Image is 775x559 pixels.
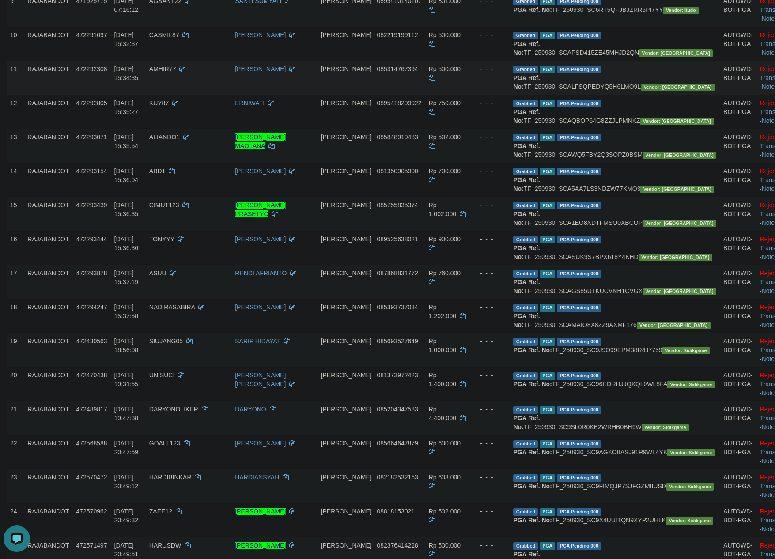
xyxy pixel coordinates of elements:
td: RAJABANDOT [24,367,72,401]
b: PGA Ref. No: [513,108,540,124]
td: TF_250930_SC9SL0R0KE2WRHB0BH9W [510,401,720,435]
span: 472568588 [76,440,107,447]
span: 472292805 [76,99,107,106]
a: [PERSON_NAME] [235,440,286,447]
div: - - - [473,337,507,346]
span: [DATE] 20:49:32 [114,508,139,524]
a: Note [762,117,775,124]
td: TF_250930_SCAGS85UTKUCVNH1CVGX [510,265,720,299]
div: - - - [473,371,507,380]
td: TF_250930_SC9J9O99EPM38R4J7759 [510,333,720,367]
td: AUTOWD-BOT-PGA [720,61,756,95]
td: AUTOWD-BOT-PGA [720,333,756,367]
span: 472570962 [76,508,107,515]
td: TF_250930_SC9X4UUITQN9XYP2UHLK [510,503,720,537]
span: HARDIBINKAR [149,474,192,481]
span: [PERSON_NAME] [321,406,372,413]
span: Vendor URL: https://secure9.1velocity.biz [667,381,715,388]
span: 472293878 [76,270,107,277]
td: RAJABANDOT [24,95,72,129]
span: Marked by adkfebri [540,270,555,278]
b: PGA Ref. No: [513,380,552,388]
a: [PERSON_NAME] [235,508,286,515]
a: Note [762,423,775,430]
span: Vendor URL: https://secure10.1velocity.biz [637,322,711,329]
span: [DATE] 18:56:08 [114,338,139,354]
span: PGA Pending [557,474,601,482]
span: CIMUT123 [149,202,179,209]
span: [DATE] 15:37:19 [114,270,139,285]
span: Vendor URL: https://secure10.1velocity.biz [643,220,716,227]
span: Vendor URL: https://secure9.1velocity.biz [666,483,714,491]
span: Copy 085314767394 to clipboard [377,65,418,72]
span: Copy 082219199112 to clipboard [377,31,418,38]
a: HARDIANSYAH [235,474,279,481]
span: TONYYY [149,236,174,243]
span: Vendor URL: https://secure10.1velocity.biz [639,49,713,57]
span: [DATE] 15:36:04 [114,167,139,183]
td: RAJABANDOT [24,435,72,469]
a: [PERSON_NAME] PRASETYO [235,202,286,217]
span: Grabbed [513,202,538,209]
td: TF_250930_SCASUK9S7BPX618Y4KHD [510,231,720,265]
span: [DATE] 15:37:58 [114,304,139,319]
span: AMHIR77 [149,65,176,72]
div: - - - [473,235,507,243]
td: RAJABANDOT [24,265,72,299]
td: RAJABANDOT [24,299,72,333]
span: [DATE] 15:32:37 [114,31,139,47]
div: - - - [473,405,507,414]
span: Vendor URL: https://secure10.1velocity.biz [640,118,714,125]
span: [PERSON_NAME] [321,31,372,38]
b: PGA Ref. No: [513,74,540,90]
span: Copy 082182532153 to clipboard [377,474,418,481]
b: PGA Ref. No: [513,244,540,260]
span: 472489817 [76,406,107,413]
span: PGA Pending [557,372,601,380]
a: Note [762,525,775,532]
td: AUTOWD-BOT-PGA [720,435,756,469]
span: Rp 1.002.000 [429,202,456,217]
a: DARYONO [235,406,266,413]
a: Note [762,287,775,294]
td: AUTOWD-BOT-PGA [720,197,756,231]
span: Vendor URL: https://secure10.1velocity.biz [639,254,712,261]
span: Vendor URL: https://secure10.1velocity.biz [643,152,716,159]
a: [PERSON_NAME] [235,542,286,549]
button: Open LiveChat chat widget [4,4,30,30]
span: Copy 081350905900 to clipboard [377,167,418,175]
span: [DATE] 15:35:27 [114,99,139,115]
a: Note [762,389,775,396]
span: Vendor URL: https://secure10.1velocity.biz [641,84,715,91]
span: 472430563 [76,338,107,345]
span: [DATE] 15:36:36 [114,236,139,251]
span: [PERSON_NAME] [321,65,372,72]
span: Vendor URL: https://secure10.1velocity.biz [640,186,714,193]
span: Vendor URL: https://secure9.1velocity.biz [662,347,710,354]
span: Grabbed [513,406,538,414]
td: 12 [7,95,24,129]
span: [DATE] 15:34:35 [114,65,139,81]
span: Marked by adkfebri [540,134,555,141]
td: TF_250930_SCAPSD415ZE45MHJD2QN [510,27,720,61]
td: RAJABANDOT [24,333,72,367]
span: Marked by adkfebri [540,100,555,107]
a: Note [762,185,775,192]
span: [DATE] 20:49:12 [114,474,139,490]
td: AUTOWD-BOT-PGA [720,367,756,401]
span: Copy 085664647879 to clipboard [377,440,418,447]
span: ZAEE12 [149,508,172,515]
span: Rp 900.000 [429,236,461,243]
div: - - - [473,303,507,312]
span: Grabbed [513,134,538,141]
td: TF_250930_SCAWQ5FBY2Q3SOPZ0BSM [510,129,720,163]
span: PGA Pending [557,270,601,278]
div: - - - [473,507,507,516]
td: AUTOWD-BOT-PGA [720,469,756,503]
span: Rp 500.000 [429,31,461,38]
span: 472293439 [76,202,107,209]
span: Grabbed [513,338,538,346]
span: Copy 085393737034 to clipboard [377,304,418,311]
span: Grabbed [513,474,538,482]
span: Vendor URL: https://secure10.1velocity.biz [643,288,716,295]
